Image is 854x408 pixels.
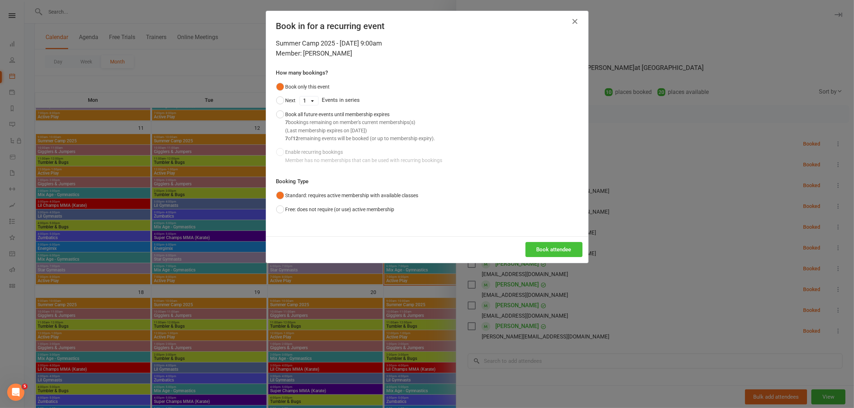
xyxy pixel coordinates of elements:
[570,16,581,27] button: Close
[286,118,435,142] div: bookings remaining on member's current memberships(s) (Last membership expires on [DATE]) of rema...
[7,384,24,401] iframe: Intercom live chat
[293,136,299,141] strong: 12
[276,189,419,202] button: Standard: requires active membership with available classes
[276,203,395,216] button: Free: does not require (or use) active membership
[276,80,330,94] button: Book only this event
[286,136,288,141] strong: 7
[286,119,288,125] strong: 7
[525,242,582,257] button: Book attendee
[276,68,328,77] label: How many bookings?
[276,177,309,186] label: Booking Type
[276,108,435,146] button: Book all future events until membership expires7bookings remaining on member's current membership...
[22,384,28,389] span: 5
[276,38,578,58] div: Summer Camp 2025 - [DATE] 9:00am Member: [PERSON_NAME]
[276,94,578,107] div: Events in series
[276,94,296,107] button: Next
[286,110,435,143] div: Book all future events until membership expires
[276,21,578,31] h4: Book in for a recurring event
